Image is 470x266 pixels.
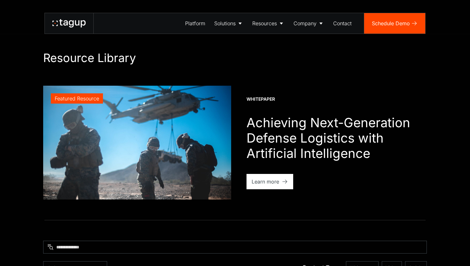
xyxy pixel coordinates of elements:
[43,51,427,65] h1: Resource Library
[181,13,210,34] a: Platform
[364,13,425,34] a: Schedule Demo
[252,178,279,185] div: Learn more
[372,20,410,27] div: Schedule Demo
[214,20,236,27] div: Solutions
[210,13,248,34] a: Solutions
[247,96,275,102] div: Whitepaper
[294,20,317,27] div: Company
[43,86,231,199] a: Featured Resource
[289,13,329,34] a: Company
[329,13,356,34] a: Contact
[252,20,277,27] div: Resources
[185,20,205,27] div: Platform
[247,174,293,189] a: Learn more
[333,20,352,27] div: Contact
[248,13,289,34] a: Resources
[55,95,99,102] div: Featured Resource
[247,115,427,161] h1: Achieving Next-Generation Defense Logistics with Artificial Intelligence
